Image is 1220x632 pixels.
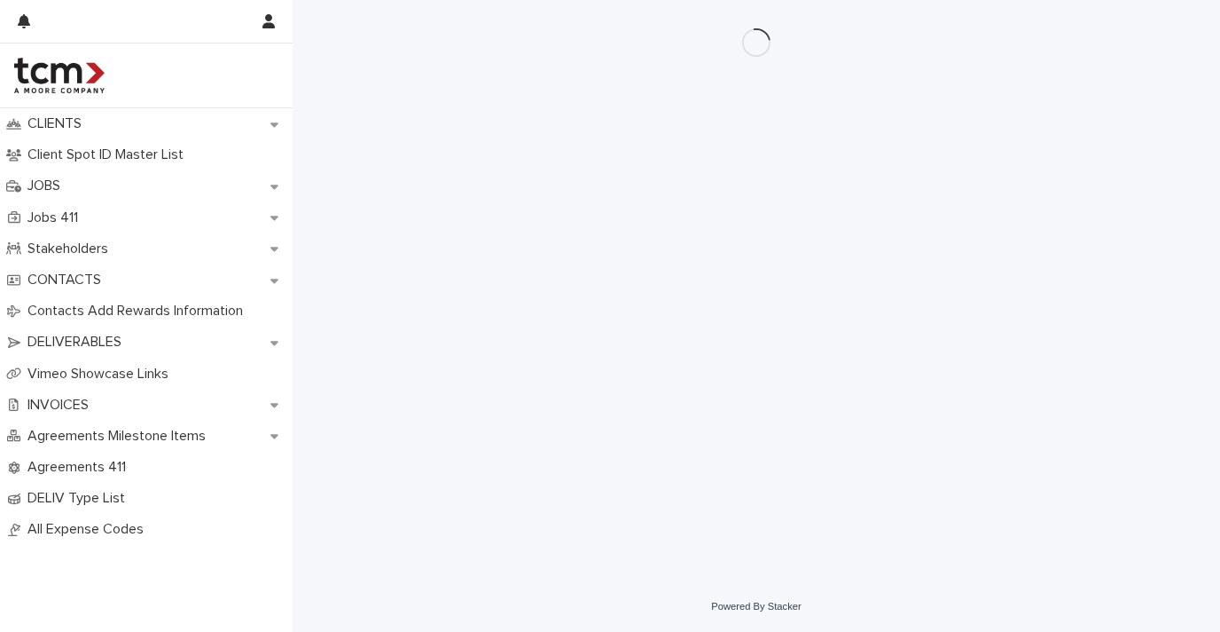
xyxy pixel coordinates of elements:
[20,459,140,476] p: Agreements 411
[20,366,183,383] p: Vimeo Showcase Links
[20,209,92,226] p: Jobs 411
[20,521,158,538] p: All Expense Codes
[20,334,136,351] p: DELIVERABLES
[14,58,105,93] img: 4hMmSqQkux38exxPVZHQ
[20,146,198,163] p: Client Spot ID Master List
[20,272,115,288] p: CONTACTS
[20,397,103,414] p: INVOICES
[711,601,801,612] a: Powered By Stacker
[20,303,257,320] p: Contacts Add Rewards Information
[20,241,122,257] p: Stakeholders
[20,490,139,507] p: DELIV Type List
[20,115,96,132] p: CLIENTS
[20,178,74,194] p: JOBS
[20,428,220,445] p: Agreements Milestone Items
